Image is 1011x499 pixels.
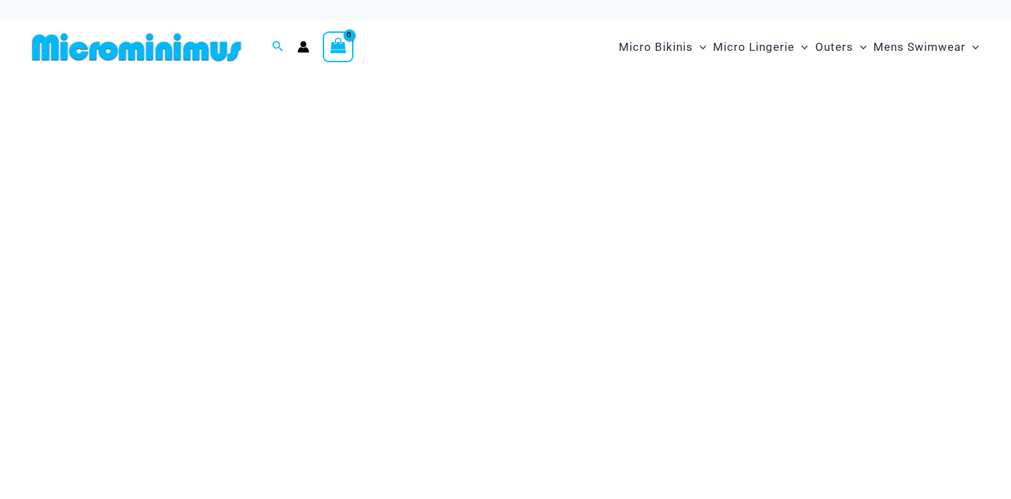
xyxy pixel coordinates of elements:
[613,25,984,70] nav: Site Navigation
[870,27,982,68] a: Mens SwimwearMenu ToggleMenu Toggle
[27,32,247,62] img: MM SHOP LOGO FLAT
[873,30,966,64] span: Mens Swimwear
[966,30,979,64] span: Menu Toggle
[812,27,870,68] a: OutersMenu ToggleMenu Toggle
[297,41,309,53] a: Account icon link
[853,30,867,64] span: Menu Toggle
[615,27,710,68] a: Micro BikinisMenu ToggleMenu Toggle
[795,30,808,64] span: Menu Toggle
[815,30,853,64] span: Outers
[713,30,795,64] span: Micro Lingerie
[710,27,811,68] a: Micro LingerieMenu ToggleMenu Toggle
[619,30,693,64] span: Micro Bikinis
[323,31,353,62] a: View Shopping Cart, empty
[693,30,706,64] span: Menu Toggle
[272,39,284,56] a: Search icon link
